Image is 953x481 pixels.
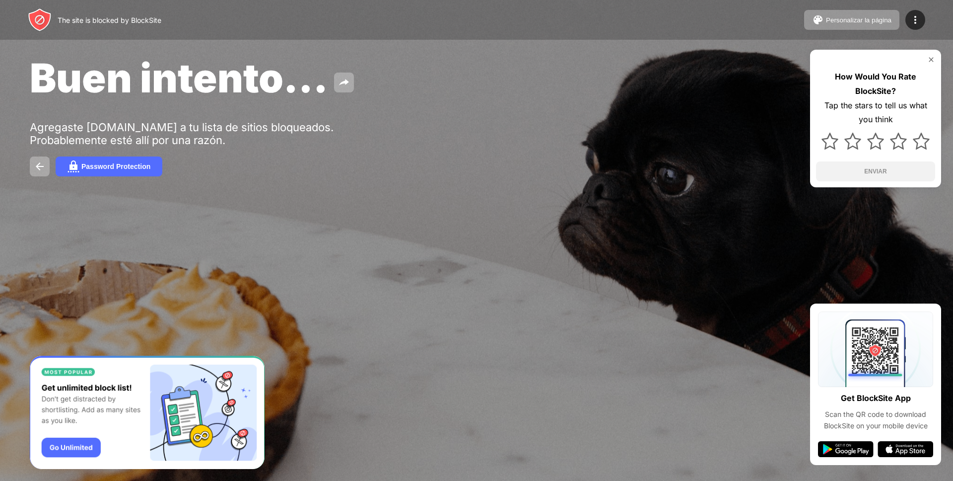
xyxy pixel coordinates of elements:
[821,133,838,150] img: star.svg
[804,10,899,30] button: Personalizar la página
[68,160,79,172] img: password.svg
[818,312,933,387] img: qrcode.svg
[841,391,911,405] div: Get BlockSite App
[28,8,52,32] img: header-logo.svg
[818,441,874,457] img: google-play.svg
[913,133,930,150] img: star.svg
[890,133,907,150] img: star.svg
[816,98,935,127] div: Tap the stars to tell us what you think
[30,121,337,147] div: Agregaste [DOMAIN_NAME] a tu lista de sitios bloqueados. Probablemente esté allí por una razón.
[826,16,891,24] div: Personalizar la página
[81,162,150,170] div: Password Protection
[818,409,933,431] div: Scan the QR code to download BlockSite on your mobile device
[816,161,935,181] button: ENVIAR
[867,133,884,150] img: star.svg
[30,356,265,470] iframe: Banner
[909,14,921,26] img: menu-icon.svg
[878,441,933,457] img: app-store.svg
[58,16,161,24] div: The site is blocked by BlockSite
[338,77,350,88] img: share.svg
[927,56,935,64] img: rate-us-close.svg
[56,157,162,176] button: Password Protection
[30,54,328,102] span: Buen intento...
[816,70,935,98] div: How Would You Rate BlockSite?
[844,133,861,150] img: star.svg
[812,14,824,26] img: pallet.svg
[34,160,46,172] img: back.svg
